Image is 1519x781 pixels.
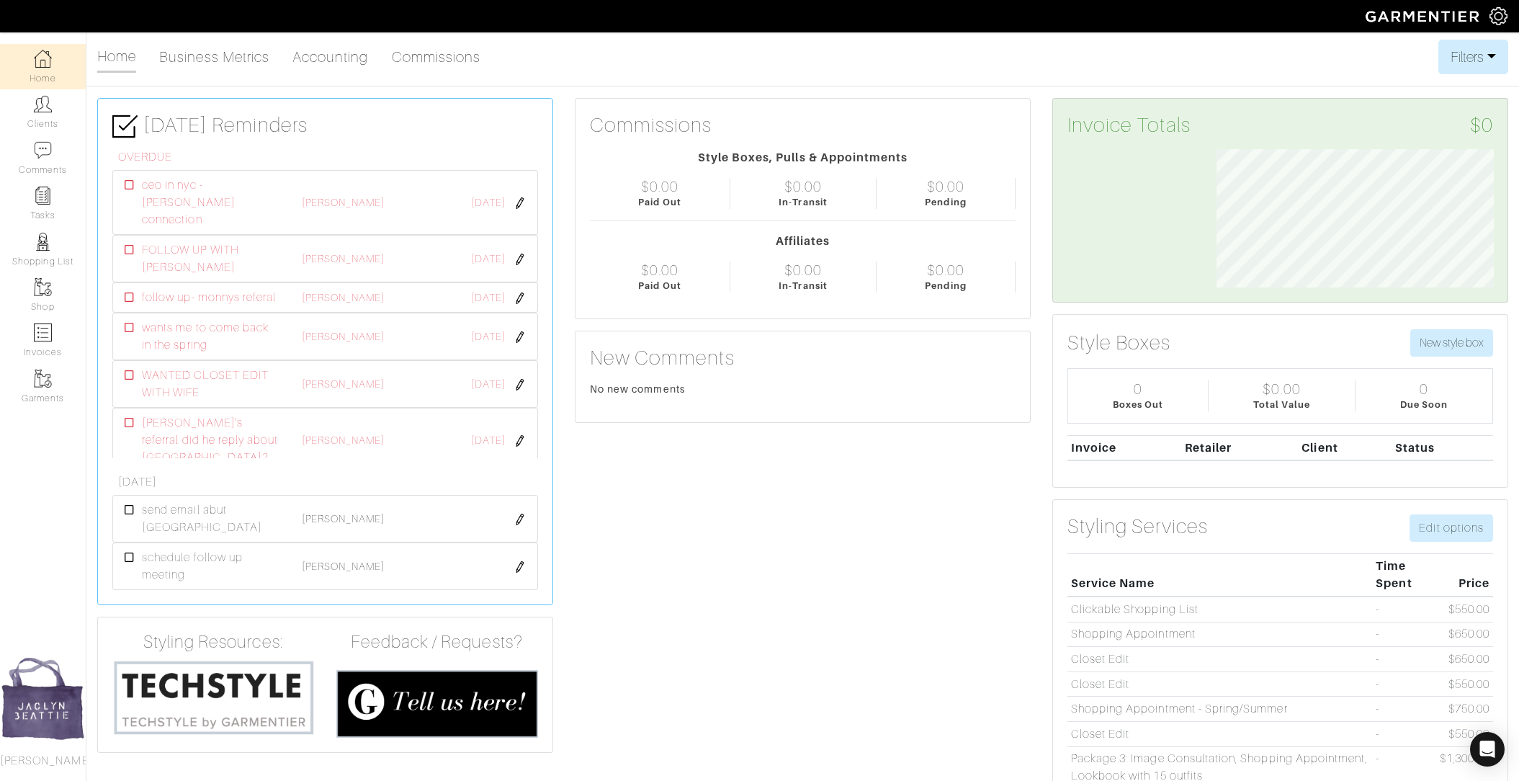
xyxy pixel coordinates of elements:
[1392,435,1493,460] th: Status
[1436,697,1493,722] td: $750.00
[34,278,52,296] img: garments-icon-b7da505a4dc4fd61783c78ac3ca0ef83fa9d6f193b1c9dc38574b1d14d53ca28.png
[112,113,538,139] h3: [DATE] Reminders
[514,254,526,265] img: pen-cf24a1663064a2ec1b9c1bd2387e9de7a2fa800b781884d57f21acf72779bad2.png
[1067,514,1208,539] h3: Styling Services
[784,262,822,279] div: $0.00
[590,233,1016,250] div: Affiliates
[1067,113,1493,138] h3: Invoice Totals
[471,290,506,306] span: [DATE]
[142,501,279,536] span: send email abut [GEOGRAPHIC_DATA]
[336,632,539,653] h4: Feedback / Requests?
[142,241,279,276] span: FOLLOW UP WITH [PERSON_NAME]
[1067,647,1373,672] td: Closet Edit
[34,233,52,251] img: stylists-icon-eb353228a002819b7ec25b43dbf5f0378dd9e0616d9560372ff212230b889e62.png
[292,43,369,71] a: Accounting
[590,149,1016,166] div: Style Boxes, Pulls & Appointments
[1067,671,1373,697] td: Closet Edit
[1438,40,1508,74] button: Filters
[302,197,385,208] a: [PERSON_NAME]
[302,561,385,572] a: [PERSON_NAME]
[590,346,1016,370] h3: New Comments
[1067,331,1171,355] h3: Style Boxes
[514,197,526,209] img: pen-cf24a1663064a2ec1b9c1bd2387e9de7a2fa800b781884d57f21acf72779bad2.png
[638,279,681,293] div: Paid Out
[1299,435,1392,460] th: Client
[142,414,279,466] span: [PERSON_NAME]'s referral did he reply about [GEOGRAPHIC_DATA]?
[302,434,385,446] a: [PERSON_NAME]
[302,331,385,342] a: [PERSON_NAME]
[1436,721,1493,746] td: $550.00
[638,195,681,209] div: Paid Out
[1373,554,1436,597] th: Time Spent
[1470,732,1505,767] div: Open Intercom Messenger
[514,514,526,525] img: pen-cf24a1663064a2ec1b9c1bd2387e9de7a2fa800b781884d57f21acf72779bad2.png
[471,329,506,345] span: [DATE]
[779,195,828,209] div: In-Transit
[1134,380,1142,398] div: 0
[302,513,385,525] a: [PERSON_NAME]
[471,433,506,449] span: [DATE]
[1420,380,1428,398] div: 0
[302,378,385,390] a: [PERSON_NAME]
[925,279,966,293] div: Pending
[1373,647,1436,672] td: -
[34,95,52,113] img: clients-icon-6bae9207a08558b7cb47a8932f037763ab4055f8c8b6bfacd5dc20c3e0201464.png
[1358,4,1489,29] img: garmentier-logo-header-white-b43fb05a5012e4ada735d5af1a66efaba907eab6374d6393d1fbf88cb4ef424d.png
[118,151,538,164] h6: OVERDUE
[142,319,279,354] span: wants me to come back in the spring
[471,195,506,211] span: [DATE]
[1400,398,1448,411] div: Due Soon
[1436,554,1493,597] th: Price
[641,178,678,195] div: $0.00
[34,323,52,342] img: orders-icon-0abe47150d42831381b5fb84f609e132dff9fe21cb692f30cb5eec754e2cba89.png
[1263,380,1300,398] div: $0.00
[112,114,138,139] img: check-box-icon-36a4915ff3ba2bd8f6e4f29bc755bb66becd62c870f447fc0dd1365fcfddab58.png
[925,195,966,209] div: Pending
[779,279,828,293] div: In-Transit
[641,262,678,279] div: $0.00
[1436,647,1493,672] td: $650.00
[590,382,1016,396] div: No new comments
[514,561,526,573] img: pen-cf24a1663064a2ec1b9c1bd2387e9de7a2fa800b781884d57f21acf72779bad2.png
[97,42,136,73] a: Home
[514,331,526,343] img: pen-cf24a1663064a2ec1b9c1bd2387e9de7a2fa800b781884d57f21acf72779bad2.png
[514,293,526,304] img: pen-cf24a1663064a2ec1b9c1bd2387e9de7a2fa800b781884d57f21acf72779bad2.png
[142,177,279,228] span: ceo in nyc - [PERSON_NAME] connection
[927,262,964,279] div: $0.00
[34,187,52,205] img: reminder-icon-8004d30b9f0a5d33ae49ab947aed9ed385cf756f9e5892f1edd6e32f2345188e.png
[142,549,279,584] span: schedule follow up meeting
[1067,435,1181,460] th: Invoice
[159,43,269,71] a: Business Metrics
[784,178,822,195] div: $0.00
[1067,554,1373,597] th: Service Name
[927,178,964,195] div: $0.00
[1181,435,1299,460] th: Retailer
[1067,622,1373,647] td: Shopping Appointment
[471,377,506,393] span: [DATE]
[302,292,385,303] a: [PERSON_NAME]
[1113,398,1163,411] div: Boxes Out
[1410,329,1493,357] button: New style box
[1373,671,1436,697] td: -
[1373,597,1436,622] td: -
[392,43,481,71] a: Commissions
[112,632,315,653] h4: Styling Resources:
[514,379,526,390] img: pen-cf24a1663064a2ec1b9c1bd2387e9de7a2fa800b781884d57f21acf72779bad2.png
[1067,721,1373,746] td: Closet Edit
[302,253,385,264] a: [PERSON_NAME]
[1436,622,1493,647] td: $650.00
[1373,622,1436,647] td: -
[34,141,52,159] img: comment-icon-a0a6a9ef722e966f86d9cbdc48e553b5cf19dbc54f86b18d962a5391bc8f6eb6.png
[1410,514,1493,542] a: Edit options
[1489,7,1507,25] img: gear-icon-white-bd11855cb880d31180b6d7d6211b90ccbf57a29d726f0c71d8c61bd08dd39cc2.png
[1373,697,1436,722] td: -
[1470,113,1493,138] span: $0
[1436,671,1493,697] td: $550.00
[142,367,279,401] span: WANTED CLOSET EDIT WITH WIFE
[471,251,506,267] span: [DATE]
[1253,398,1311,411] div: Total Value
[34,50,52,68] img: dashboard-icon-dbcd8f5a0b271acd01030246c82b418ddd0df26cd7fceb0bd07c9910d44c42f6.png
[142,289,276,306] span: follow up- monnys referal
[1067,597,1373,622] td: Clickable Shopping List
[1373,721,1436,746] td: -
